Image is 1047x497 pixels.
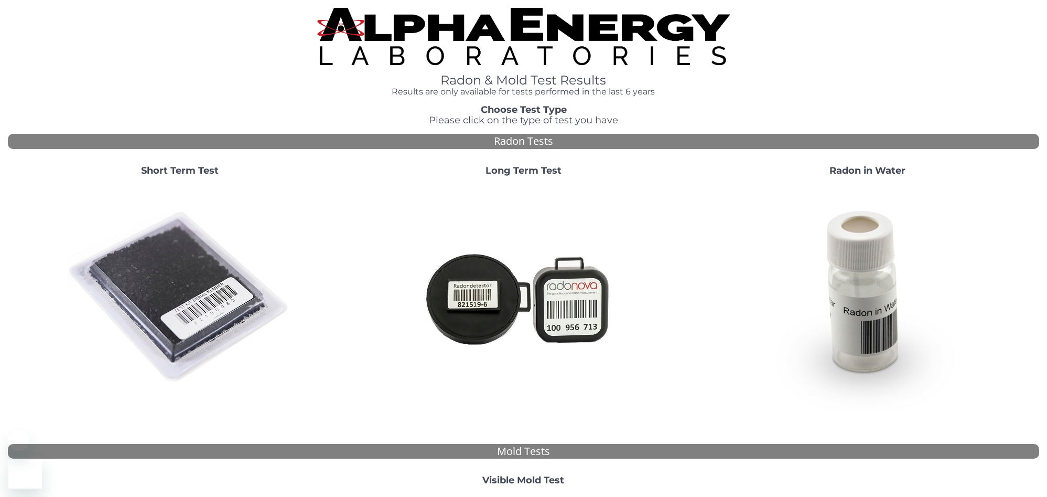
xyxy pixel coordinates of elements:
iframe: Close message [8,430,29,451]
strong: Long Term Test [485,165,562,176]
img: ShortTerm.jpg [67,185,293,410]
div: Mold Tests [8,444,1039,459]
iframe: Button to launch messaging window [8,455,42,489]
img: RadoninWater.jpg [754,185,980,410]
strong: Visible Mold Test [482,474,564,486]
strong: Radon in Water [829,165,905,176]
span: Please click on the type of test you have [429,114,618,126]
h4: Results are only available for tests performed in the last 6 years [317,87,730,97]
img: Radtrak2vsRadtrak3.jpg [411,185,636,410]
h1: Radon & Mold Test Results [317,73,730,87]
div: Radon Tests [8,134,1039,149]
strong: Short Term Test [141,165,219,176]
img: TightCrop.jpg [317,8,730,65]
strong: Choose Test Type [481,104,567,115]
